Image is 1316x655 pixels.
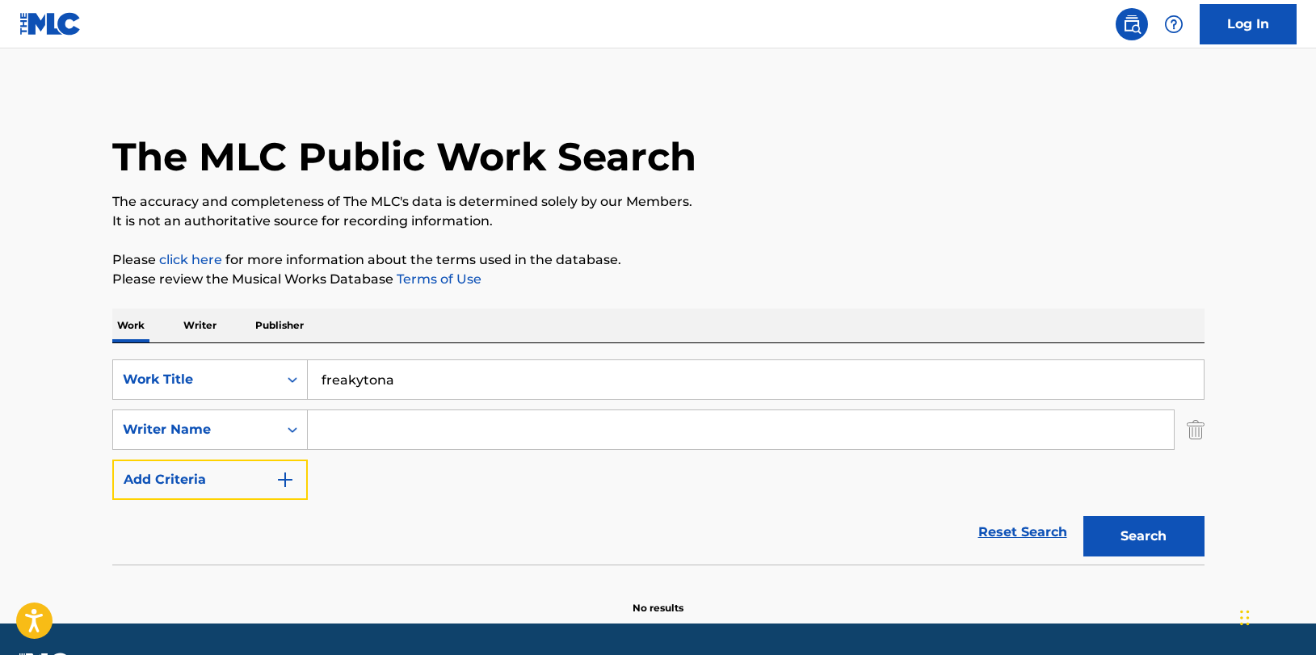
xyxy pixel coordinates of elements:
[112,132,696,181] h1: The MLC Public Work Search
[393,271,481,287] a: Terms of Use
[112,309,149,342] p: Work
[1083,516,1205,556] button: Search
[123,420,268,439] div: Writer Name
[123,370,268,389] div: Work Title
[970,514,1075,550] a: Reset Search
[1164,15,1184,34] img: help
[1200,4,1297,44] a: Log In
[1122,15,1142,34] img: search
[1116,8,1148,40] a: Public Search
[1235,577,1316,655] iframe: Chat Widget
[1158,8,1190,40] div: Help
[633,582,683,615] p: No results
[112,460,308,500] button: Add Criteria
[1187,409,1205,450] img: Delete Criterion
[112,359,1205,565] form: Search Form
[275,470,295,489] img: 9d2ae6d4665cec9f34b9.svg
[250,309,309,342] p: Publisher
[112,192,1205,212] p: The accuracy and completeness of The MLC's data is determined solely by our Members.
[159,252,222,267] a: click here
[112,212,1205,231] p: It is not an authoritative source for recording information.
[19,12,82,36] img: MLC Logo
[179,309,221,342] p: Writer
[1240,594,1250,642] div: Drag
[112,250,1205,270] p: Please for more information about the terms used in the database.
[112,270,1205,289] p: Please review the Musical Works Database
